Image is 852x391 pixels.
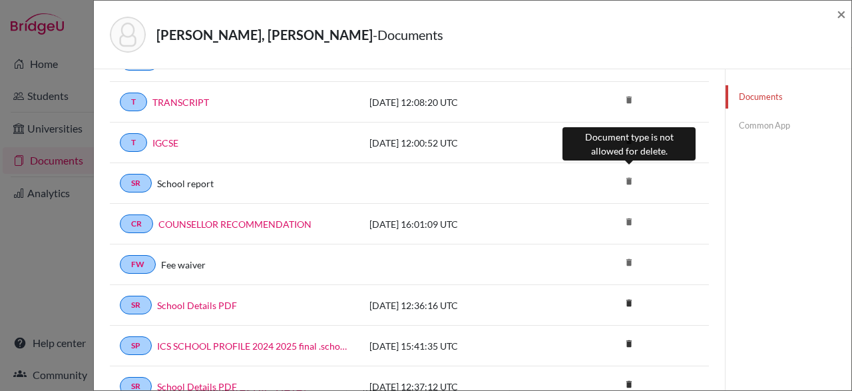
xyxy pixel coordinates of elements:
[359,298,559,312] div: [DATE] 12:36:16 UTC
[619,252,639,272] i: delete
[726,85,851,109] a: Documents
[158,217,312,231] a: COUNSELLOR RECOMMENDATION
[156,27,373,43] strong: [PERSON_NAME], [PERSON_NAME]
[619,334,639,354] i: delete
[120,296,152,314] a: SR
[619,212,639,232] i: delete
[619,171,639,191] i: delete
[157,298,237,312] a: School Details PDF
[120,214,153,233] a: CR
[619,295,639,313] a: delete
[619,90,639,110] i: delete
[359,136,559,150] div: [DATE] 12:00:52 UTC
[837,6,846,22] button: Close
[373,27,443,43] span: - Documents
[619,293,639,313] i: delete
[161,258,206,272] a: Fee waiver
[152,136,178,150] a: IGCSE
[120,133,147,152] a: T
[562,127,696,161] div: Document type is not allowed for delete.
[726,114,851,137] a: Common App
[120,336,152,355] a: SP
[152,95,209,109] a: TRANSCRIPT
[120,174,152,193] a: SR
[359,95,559,109] div: [DATE] 12:08:20 UTC
[120,93,147,111] a: T
[837,4,846,23] span: ×
[157,339,349,353] a: ICS SCHOOL PROFILE 2024 2025 final .school_wide
[619,336,639,354] a: delete
[359,217,559,231] div: [DATE] 16:01:09 UTC
[157,177,214,191] a: School report
[359,339,559,353] div: [DATE] 15:41:35 UTC
[120,255,156,274] a: FW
